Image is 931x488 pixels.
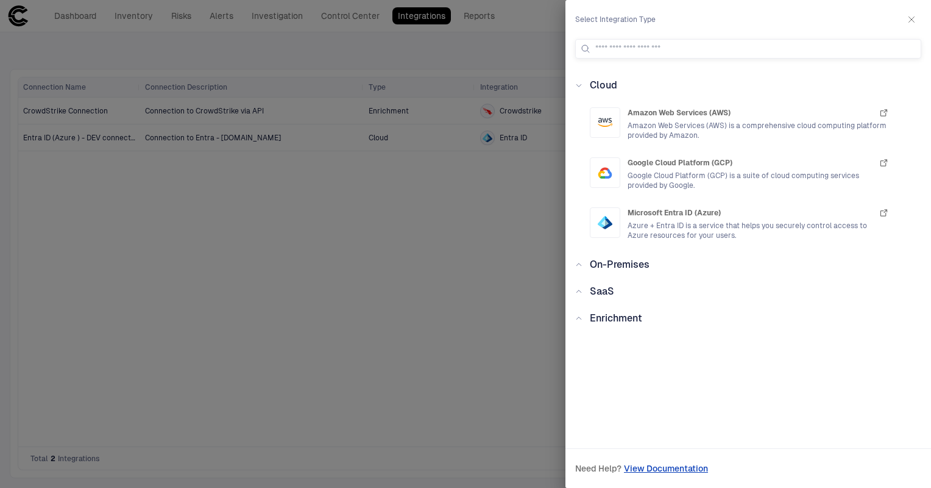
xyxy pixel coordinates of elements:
span: SaaS [590,285,614,297]
span: Enrichment [590,312,642,324]
a: View Documentation [624,461,708,476]
div: Enrichment [575,311,921,326]
span: View Documentation [624,464,708,473]
span: On-Premises [590,259,650,270]
span: Microsoft Entra ID (Azure) [628,208,721,218]
div: Cloud [575,78,921,93]
span: Amazon Web Services (AWS) [628,108,731,118]
span: Google Cloud Platform (GCP) is a suite of cloud computing services provided by Google. [628,171,889,190]
span: Cloud [590,79,617,91]
span: Need Help? [575,463,621,474]
span: Azure + Entra ID is a service that helps you securely control access to Azure resources for your ... [628,221,889,240]
div: Google Cloud [598,165,612,180]
div: Entra ID [598,215,612,230]
div: SaaS [575,284,921,299]
span: Amazon Web Services (AWS) is a comprehensive cloud computing platform provided by Amazon. [628,121,889,140]
div: AWS [598,115,612,130]
div: On-Premises [575,257,921,272]
span: Google Cloud Platform (GCP) [628,158,732,168]
span: Select Integration Type [575,15,656,24]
